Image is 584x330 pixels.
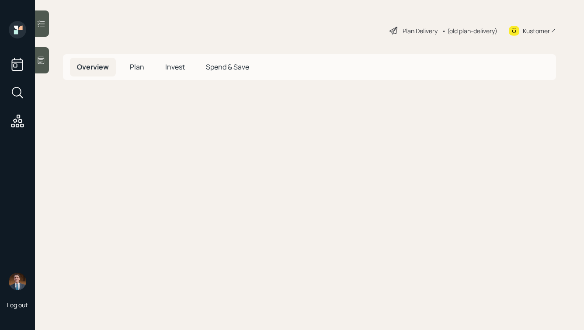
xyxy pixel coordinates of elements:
span: Plan [130,62,144,72]
span: Invest [165,62,185,72]
img: hunter_neumayer.jpg [9,273,26,290]
span: Overview [77,62,109,72]
div: Kustomer [523,26,550,35]
span: Spend & Save [206,62,249,72]
div: Plan Delivery [403,26,438,35]
div: • (old plan-delivery) [442,26,497,35]
div: Log out [7,301,28,309]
